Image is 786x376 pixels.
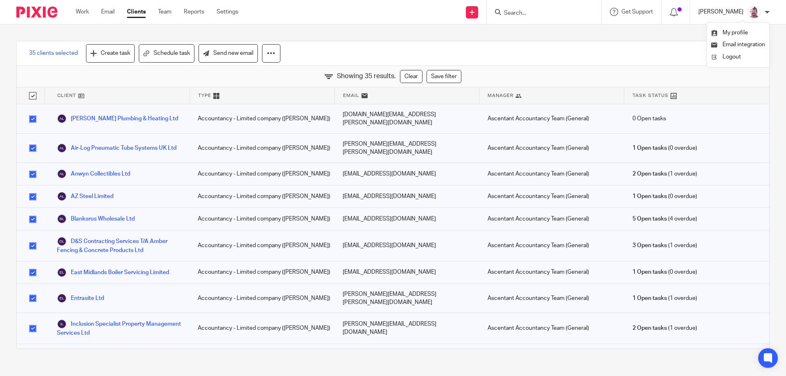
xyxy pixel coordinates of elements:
[190,230,334,261] div: Accountancy - Limited company ([PERSON_NAME])
[57,191,67,201] img: svg%3E
[479,230,624,261] div: Ascentant Accountancy Team (General)
[748,6,761,19] img: KD3.png
[76,8,89,16] a: Work
[57,319,181,337] a: Inclusion Specialist Property Management Services Ltd
[334,163,479,185] div: [EMAIL_ADDRESS][DOMAIN_NAME]
[334,313,479,343] div: [PERSON_NAME][EMAIL_ADDRESS][DOMAIN_NAME]
[632,268,667,276] span: 1 Open tasks
[190,261,334,284] div: Accountancy - Limited company ([PERSON_NAME])
[479,208,624,230] div: Ascentant Accountancy Team (General)
[503,10,577,17] input: Search
[479,134,624,163] div: Ascentant Accountancy Team (General)
[334,185,479,207] div: [EMAIL_ADDRESS][DOMAIN_NAME]
[479,104,624,133] div: Ascentant Accountancy Team (General)
[190,284,334,313] div: Accountancy - Limited company ([PERSON_NAME])
[184,8,204,16] a: Reports
[57,236,67,246] img: svg%3E
[632,324,697,332] span: (1 overdue)
[711,42,765,47] a: Email integration
[334,344,479,366] div: [EMAIL_ADDRESS][DOMAIN_NAME]
[190,104,334,133] div: Accountancy - Limited company ([PERSON_NAME])
[139,44,194,63] a: Schedule task
[632,215,697,223] span: (4 overdue)
[190,163,334,185] div: Accountancy - Limited company ([PERSON_NAME])
[16,7,57,18] img: Pixie
[427,70,461,83] a: Save filter
[632,324,667,332] span: 2 Open tasks
[57,169,130,179] a: Anwyn Collectibles Ltd
[217,8,238,16] a: Settings
[479,284,624,313] div: Ascentant Accountancy Team (General)
[632,241,667,250] span: 3 Open tasks
[334,261,479,284] div: [EMAIL_ADDRESS][DOMAIN_NAME]
[57,293,67,303] img: svg%3E
[479,261,624,284] div: Ascentant Accountancy Team (General)
[334,104,479,133] div: [DOMAIN_NAME][EMAIL_ADDRESS][PERSON_NAME][DOMAIN_NAME]
[29,49,78,57] span: 35 clients selected
[190,344,334,366] div: Accountancy - Limited company ([PERSON_NAME])
[632,294,697,302] span: (1 overdue)
[57,214,135,224] a: Blanksrus Wholesale Ltd
[632,115,666,123] span: 0 Open tasks
[488,92,513,99] span: Manager
[57,114,67,124] img: svg%3E
[632,294,667,302] span: 1 Open tasks
[57,169,67,179] img: svg%3E
[190,134,334,163] div: Accountancy - Limited company ([PERSON_NAME])
[400,70,422,83] a: Clear
[334,208,479,230] div: [EMAIL_ADDRESS][DOMAIN_NAME]
[57,268,169,277] a: East Midlands Boiler Servicing Limited
[190,185,334,207] div: Accountancy - Limited company ([PERSON_NAME])
[711,51,765,63] a: Logout
[57,214,67,224] img: svg%3E
[479,185,624,207] div: Ascentant Accountancy Team (General)
[57,293,104,303] a: Entrasite Ltd
[334,134,479,163] div: [PERSON_NAME][EMAIL_ADDRESS][PERSON_NAME][DOMAIN_NAME]
[198,92,211,99] span: Type
[723,42,765,47] span: Email integration
[632,170,667,178] span: 2 Open tasks
[479,313,624,343] div: Ascentant Accountancy Team (General)
[158,8,172,16] a: Team
[479,163,624,185] div: Ascentant Accountancy Team (General)
[337,72,396,81] span: Showing 35 results.
[127,8,146,16] a: Clients
[632,144,667,152] span: 1 Open tasks
[57,191,113,201] a: AZ Steel Limited
[57,143,67,153] img: svg%3E
[101,8,115,16] a: Email
[698,8,743,16] p: [PERSON_NAME]
[57,143,176,153] a: Air-Log Pneumatic Tube Systems UK Ltd
[723,54,741,60] span: Logout
[711,30,748,36] a: My profile
[25,88,41,104] input: Unselect all
[334,284,479,313] div: [PERSON_NAME][EMAIL_ADDRESS][PERSON_NAME][DOMAIN_NAME]
[632,192,697,200] span: (0 overdue)
[190,208,334,230] div: Accountancy - Limited company ([PERSON_NAME])
[199,44,258,63] a: Send new email
[632,268,697,276] span: (0 overdue)
[621,9,653,15] span: Get Support
[57,92,76,99] span: Client
[632,92,669,99] span: Task Status
[632,215,667,223] span: 5 Open tasks
[723,30,748,36] span: My profile
[334,230,479,261] div: [EMAIL_ADDRESS][DOMAIN_NAME]
[632,170,697,178] span: (1 overdue)
[632,144,697,152] span: (0 overdue)
[57,236,181,254] a: D&S Contracting Services T/A Amber Fencing & Concrete Products Ltd
[190,313,334,343] div: Accountancy - Limited company ([PERSON_NAME])
[86,44,135,63] a: Create task
[479,344,624,366] div: Ascentant Accountancy Team (General)
[57,114,178,124] a: [PERSON_NAME] Plumbing & Heating Ltd
[632,241,697,250] span: (1 overdue)
[343,92,359,99] span: Email
[57,268,67,277] img: svg%3E
[57,319,67,329] img: svg%3E
[632,192,667,200] span: 1 Open tasks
